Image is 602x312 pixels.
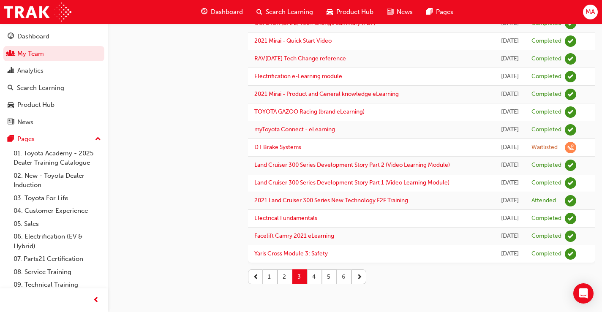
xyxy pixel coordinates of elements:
[8,84,14,92] span: search-icon
[10,204,104,217] a: 04. Customer Experience
[254,108,365,115] a: TOYOTA GAZOO Racing (brand eLearning)
[565,231,576,242] span: learningRecordVerb_COMPLETE-icon
[320,3,380,21] a: car-iconProduct Hub
[322,269,337,284] button: 5
[266,7,313,17] span: Search Learning
[254,179,449,186] a: Land Cruiser 300 Series Development Story Part 1 (Video Learning Module)
[10,252,104,266] a: 07. Parts21 Certification
[501,143,519,152] div: Thu Jan 27 2022 22:00:00 GMT+0800 (Australian Western Standard Time)
[10,230,104,252] a: 06. Electrification (EV & Hybrid)
[531,90,561,98] div: Completed
[531,55,561,63] div: Completed
[586,7,595,17] span: MA
[17,100,54,110] div: Product Hub
[501,160,519,170] div: Thu Oct 07 2021 22:00:00 GMT+0800 (Australian Western Standard Time)
[387,7,393,17] span: news-icon
[565,160,576,171] span: learningRecordVerb_COMPLETE-icon
[292,269,307,284] button: 3
[8,33,14,41] span: guage-icon
[17,134,35,144] div: Pages
[565,195,576,206] span: learningRecordVerb_ATTEND-icon
[397,7,413,17] span: News
[565,53,576,65] span: learningRecordVerb_COMPLETE-icon
[17,66,44,76] div: Analytics
[254,250,328,257] a: Yaris Cross Module 3: Safety
[254,90,399,98] a: 2021 Mirai - Product and General knowledge eLearning
[8,101,14,109] span: car-icon
[531,197,556,205] div: Attended
[254,197,408,204] a: 2021 Land Cruiser 300 Series New Technology F2F Training
[10,266,104,279] a: 08. Service Training
[10,217,104,231] a: 05. Sales
[253,272,259,281] span: prev-icon
[531,161,561,169] div: Completed
[531,73,561,81] div: Completed
[3,63,104,79] a: Analytics
[211,7,243,17] span: Dashboard
[3,131,104,147] button: Pages
[565,124,576,136] span: learningRecordVerb_COMPLETE-icon
[531,144,558,152] div: Waitlisted
[254,55,346,62] a: RAV[DATE] Tech Change reference
[501,196,519,206] div: Mon Sep 27 2021 22:00:00 GMT+0800 (Australian Western Standard Time)
[8,67,14,75] span: chart-icon
[565,35,576,47] span: learningRecordVerb_COMPLETE-icon
[8,50,14,58] span: people-icon
[501,72,519,81] div: Tue Apr 05 2022 22:00:00 GMT+0800 (Australian Western Standard Time)
[307,269,322,284] button: 4
[565,89,576,100] span: learningRecordVerb_COMPLETE-icon
[565,71,576,82] span: learningRecordVerb_COMPLETE-icon
[565,248,576,260] span: learningRecordVerb_COMPLETE-icon
[10,278,104,291] a: 09. Technical Training
[565,213,576,224] span: learningRecordVerb_COMPLETE-icon
[501,107,519,117] div: Tue Apr 05 2022 22:00:00 GMT+0800 (Australian Western Standard Time)
[256,7,262,17] span: search-icon
[254,37,332,44] a: 2021 Mirai - Quick Start Video
[337,269,351,284] button: 6
[254,144,301,151] a: DT Brake Systems
[565,142,576,153] span: learningRecordVerb_WAITLIST-icon
[278,269,292,284] button: 2
[501,231,519,241] div: Fri Aug 27 2021 22:00:00 GMT+0800 (Australian Western Standard Time)
[357,272,362,281] span: next-icon
[3,27,104,131] button: DashboardMy TeamAnalyticsSearch LearningProduct HubNews
[531,126,561,134] div: Completed
[501,90,519,99] div: Tue Apr 05 2022 22:00:00 GMT+0800 (Australian Western Standard Time)
[436,7,453,17] span: Pages
[93,295,99,306] span: prev-icon
[501,249,519,259] div: Fri Aug 27 2021 22:00:00 GMT+0800 (Australian Western Standard Time)
[248,269,263,284] button: prev-icon
[17,117,33,127] div: News
[95,134,101,145] span: up-icon
[531,37,561,45] div: Completed
[327,7,333,17] span: car-icon
[380,3,419,21] a: news-iconNews
[351,269,366,284] button: next-icon
[3,46,104,62] a: My Team
[254,161,450,168] a: Land Cruiser 300 Series Development Story Part 2 (Video Learning Module)
[10,147,104,169] a: 01. Toyota Academy - 2025 Dealer Training Catalogue
[254,73,342,80] a: Electrification e-Learning module
[250,3,320,21] a: search-iconSearch Learning
[3,114,104,130] a: News
[3,29,104,44] a: Dashboard
[3,80,104,96] a: Search Learning
[201,7,207,17] span: guage-icon
[565,106,576,118] span: learningRecordVerb_COMPLETE-icon
[531,214,561,222] div: Completed
[531,232,561,240] div: Completed
[336,7,373,17] span: Product Hub
[565,177,576,189] span: learningRecordVerb_COMPLETE-icon
[426,7,433,17] span: pages-icon
[501,36,519,46] div: Sun Jun 05 2022 22:00:00 GMT+0800 (Australian Western Standard Time)
[4,3,71,22] img: Trak
[17,32,49,41] div: Dashboard
[17,83,64,93] div: Search Learning
[194,3,250,21] a: guage-iconDashboard
[10,192,104,205] a: 03. Toyota For Life
[531,108,561,116] div: Completed
[501,214,519,223] div: Thu Sep 02 2021 22:00:00 GMT+0800 (Australian Western Standard Time)
[254,232,334,239] a: Facelift Camry 2021 eLearning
